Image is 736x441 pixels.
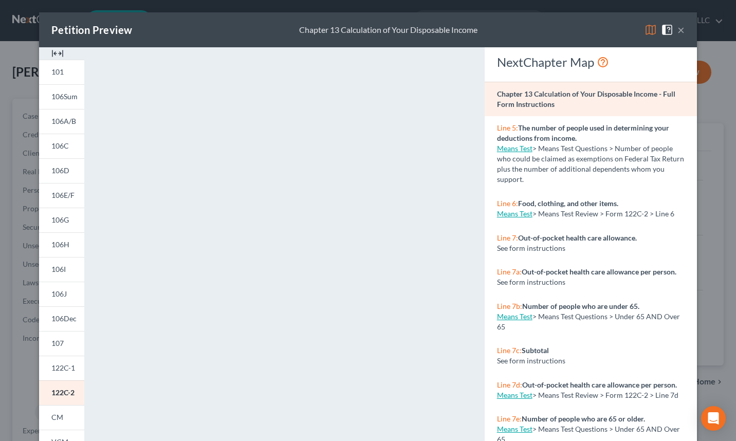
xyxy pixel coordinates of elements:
span: 107 [51,339,64,347]
a: 106Dec [39,306,84,331]
a: 101 [39,60,84,84]
a: Means Test [497,425,532,433]
strong: The number of people used in determining your deductions from income. [497,123,669,142]
a: 122C-1 [39,356,84,380]
span: Line 6: [497,199,518,208]
a: 106E/F [39,183,84,208]
span: 106J [51,289,67,298]
div: Open Intercom Messenger [701,406,726,431]
span: CM [51,413,63,421]
span: > Means Test Questions > Number of people who could be claimed as exemptions on Federal Tax Retur... [497,144,684,183]
span: 106G [51,215,69,224]
a: 106I [39,257,84,282]
span: 101 [51,67,64,76]
span: > Means Test Review > Form 122C-2 > Line 6 [532,209,674,218]
span: See form instructions [497,244,565,252]
a: CM [39,405,84,430]
span: Line 7a: [497,267,522,276]
span: Line 7: [497,233,518,242]
span: 106Dec [51,314,77,323]
span: > Means Test Review > Form 122C-2 > Line 7d [532,391,678,399]
a: 106G [39,208,84,232]
span: Line 5: [497,123,518,132]
span: 106I [51,265,66,273]
span: Line 7d: [497,380,522,389]
span: 106E/F [51,191,75,199]
img: help-close-5ba153eb36485ed6c1ea00a893f15db1cb9b99d6cae46e1a8edb6c62d00a1a76.svg [661,24,673,36]
span: Line 7e: [497,414,522,423]
a: Means Test [497,144,532,153]
span: See form instructions [497,278,565,286]
a: 106C [39,134,84,158]
span: 106A/B [51,117,76,125]
span: 106Sum [51,92,78,101]
a: 122C-2 [39,380,84,405]
div: Chapter 13 Calculation of Your Disposable Income [299,24,477,36]
a: 106H [39,232,84,257]
a: Means Test [497,391,532,399]
a: 106Sum [39,84,84,109]
span: 106C [51,141,69,150]
strong: Out-of-pocket health care allowance. [518,233,637,242]
button: × [677,24,685,36]
div: NextChapter Map [497,54,685,70]
div: Petition Preview [51,23,132,37]
span: 106H [51,240,69,249]
a: 106A/B [39,109,84,134]
img: map-eea8200ae884c6f1103ae1953ef3d486a96c86aabb227e865a55264e3737af1f.svg [645,24,657,36]
strong: Subtotal [522,346,549,355]
strong: Number of people who are 65 or older. [522,414,645,423]
a: Means Test [497,209,532,218]
a: 107 [39,331,84,356]
a: 106J [39,282,84,306]
span: > Means Test Questions > Under 65 AND Over 65 [497,312,680,331]
span: 106D [51,166,69,175]
span: 122C-1 [51,363,75,372]
span: Line 7b: [497,302,522,310]
strong: Out-of-pocket health care allowance per person. [522,267,676,276]
img: expand-e0f6d898513216a626fdd78e52531dac95497ffd26381d4c15ee2fc46db09dca.svg [51,47,64,60]
strong: Out-of-pocket health care allowance per person. [522,380,677,389]
strong: Food, clothing, and other items. [518,199,618,208]
span: Line 7c: [497,346,522,355]
span: 122C-2 [51,388,75,397]
strong: Number of people who are under 65. [522,302,639,310]
a: Means Test [497,312,532,321]
a: 106D [39,158,84,183]
span: See form instructions [497,356,565,365]
strong: Chapter 13 Calculation of Your Disposable Income - Full Form Instructions [497,89,675,108]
